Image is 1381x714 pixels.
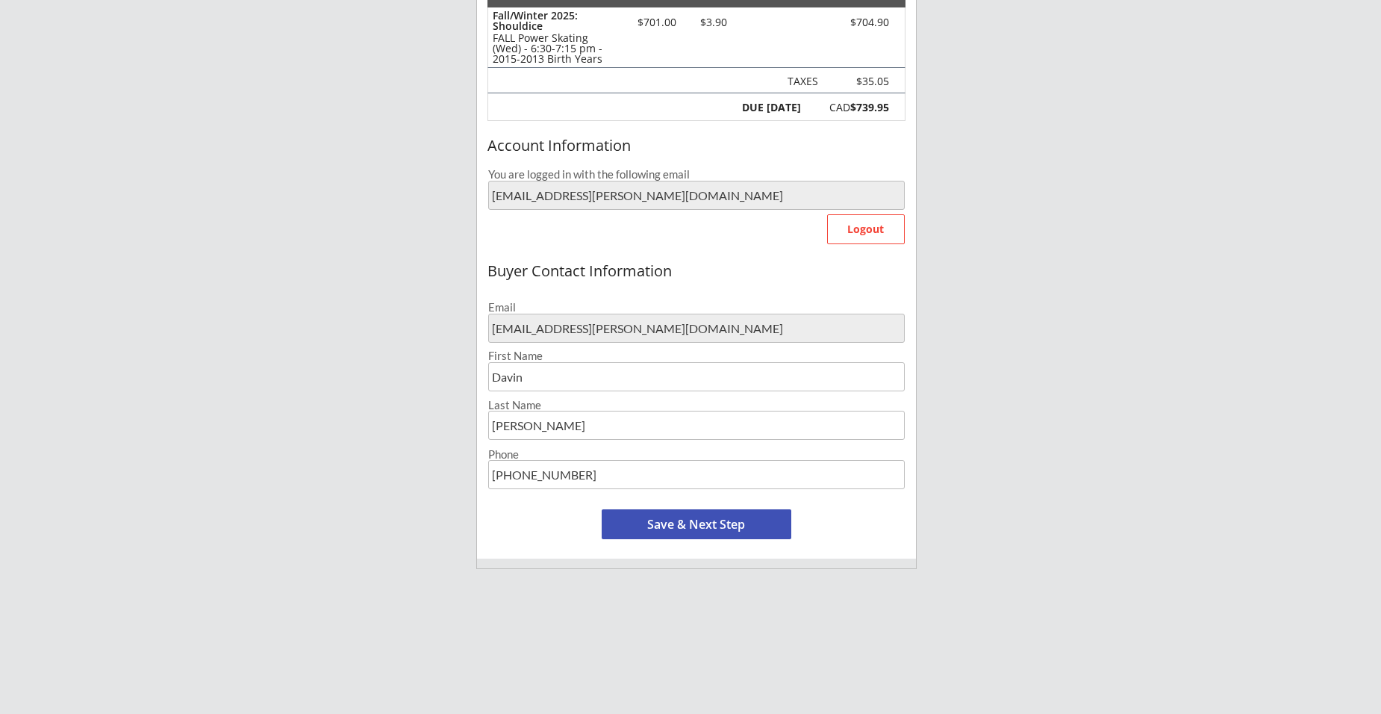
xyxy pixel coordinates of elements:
div: First Name [488,350,905,361]
div: $704.90 [805,17,889,28]
button: Logout [827,214,905,244]
div: Buyer Contact Information [487,263,905,279]
div: DUE [DATE] [739,102,801,113]
div: Fall/Winter 2025: Shouldice [493,10,619,31]
div: CAD [809,102,889,113]
div: Taxes not charged on the fee [782,76,818,87]
div: Account Information [487,137,905,154]
div: $701.00 [626,17,689,28]
div: Taxes not charged on the fee [831,76,889,87]
div: FALL Power Skating (Wed) - 6:30-7:15 pm - 2015-2013 Birth Years [493,33,619,64]
div: Last Name [488,400,905,411]
div: You are logged in with the following email [488,169,905,180]
div: $3.90 [689,17,739,28]
div: $35.05 [831,76,889,87]
strong: $739.95 [850,100,889,114]
div: Phone [488,449,905,460]
div: TAXES [782,76,818,87]
button: Save & Next Step [602,509,791,539]
div: Email [488,302,905,313]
